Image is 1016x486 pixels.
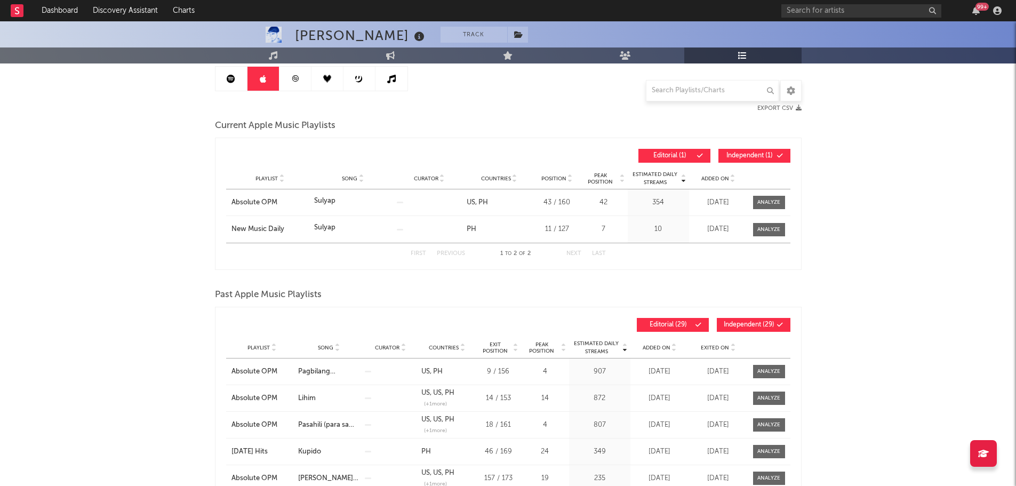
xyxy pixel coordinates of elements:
a: Absolute OPM [231,473,293,484]
div: 907 [572,367,628,377]
span: Exit Position [478,341,512,354]
div: 24 [524,447,566,457]
div: [DATE] [692,367,745,377]
span: Song [342,176,357,182]
div: 19 [524,473,566,484]
a: PH [430,368,443,375]
a: US [467,199,475,206]
div: Sulyap [314,222,335,233]
span: Position [541,176,566,182]
a: PH [442,389,454,396]
a: [DATE] Hits [231,447,293,457]
div: [DATE] [692,447,745,457]
span: Song [318,345,333,351]
a: Lihim [298,393,359,404]
div: 4 [524,420,566,431]
span: Past Apple Music Playlists [215,289,322,301]
span: Independent ( 1 ) [725,153,774,159]
button: Last [592,251,606,257]
div: 99 + [975,3,989,11]
button: Independent(29) [717,318,790,332]
div: 4 [524,367,566,377]
div: [DATE] [692,197,745,208]
span: Current Apple Music Playlists [215,119,335,132]
div: Absolute OPM [231,393,293,404]
span: to [505,251,511,256]
span: (+ 1 more) [424,400,447,408]
div: 14 / 153 [478,393,518,404]
span: Editorial ( 29 ) [644,322,693,328]
div: 1 2 2 [486,248,545,260]
a: Absolute OPM [231,367,293,377]
div: Absolute OPM [231,420,293,431]
span: Countries [429,345,459,351]
div: 10 [630,224,686,235]
div: 11 / 127 [537,224,577,235]
div: 872 [572,393,628,404]
div: 18 / 161 [478,420,518,431]
div: 9 / 156 [478,367,518,377]
div: 46 / 169 [478,447,518,457]
div: 354 [630,197,686,208]
button: Export CSV [757,105,802,111]
span: Playlist [247,345,270,351]
div: [DATE] [692,224,745,235]
div: 42 [582,197,625,208]
button: Editorial(1) [638,149,710,163]
div: 14 [524,393,566,404]
span: Added On [701,176,729,182]
span: Added On [643,345,670,351]
a: Pagbilang [PERSON_NAME] [298,367,359,377]
button: Next [566,251,581,257]
span: Countries [481,176,511,182]
span: Independent ( 29 ) [724,322,774,328]
a: PH [421,448,431,455]
span: Playlist [255,176,278,182]
a: New Music Daily [231,224,309,235]
span: Estimated Daily Streams [630,171,680,187]
div: [PERSON_NAME] [295,27,427,44]
div: [DATE] [692,393,745,404]
div: [DATE] [633,367,686,377]
a: US [421,368,430,375]
div: [DATE] [633,420,686,431]
button: Independent(1) [718,149,790,163]
button: Track [441,27,507,43]
span: Editorial ( 1 ) [645,153,694,159]
a: PH [467,226,476,233]
div: [DATE] [692,473,745,484]
a: Absolute OPM [231,197,309,208]
div: 43 / 160 [537,197,577,208]
a: PH [475,199,488,206]
div: 235 [572,473,628,484]
span: Peak Position [582,172,619,185]
a: US [421,469,430,476]
a: [PERSON_NAME] (feat. [PERSON_NAME]) [298,473,359,484]
span: Estimated Daily Streams [572,340,621,356]
div: [DATE] [692,420,745,431]
a: Pasahili (para sa hindi pinili) [298,420,359,431]
a: US [421,416,430,423]
a: PH [442,469,454,476]
a: US [430,389,442,396]
div: 349 [572,447,628,457]
button: Editorial(29) [637,318,709,332]
a: US [421,389,430,396]
input: Search Playlists/Charts [646,80,779,101]
a: PH [442,416,454,423]
div: [DATE] [633,393,686,404]
span: of [519,251,525,256]
div: 7 [582,224,625,235]
span: Curator [414,176,438,182]
a: Kupido [298,447,359,457]
button: First [411,251,426,257]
